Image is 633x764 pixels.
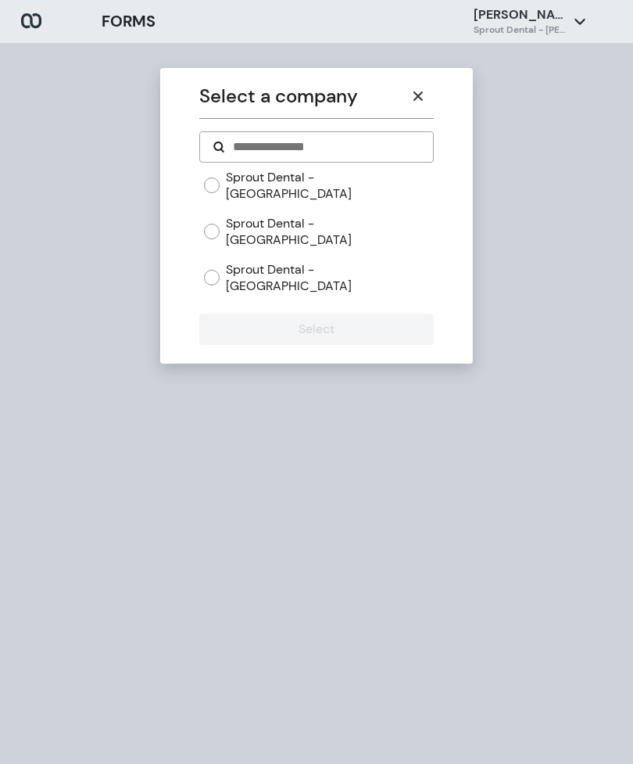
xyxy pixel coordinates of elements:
[199,82,402,110] p: Select a company
[231,138,420,156] input: Search
[474,23,567,37] h6: Sprout Dental - [PERSON_NAME]
[226,169,433,203] label: Sprout Dental - [GEOGRAPHIC_DATA]
[199,314,433,345] button: Select
[102,9,156,34] h3: FORMS
[474,6,567,23] p: [PERSON_NAME] Race
[226,261,433,295] label: Sprout Dental - [GEOGRAPHIC_DATA]
[226,215,433,249] label: Sprout Dental - [GEOGRAPHIC_DATA]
